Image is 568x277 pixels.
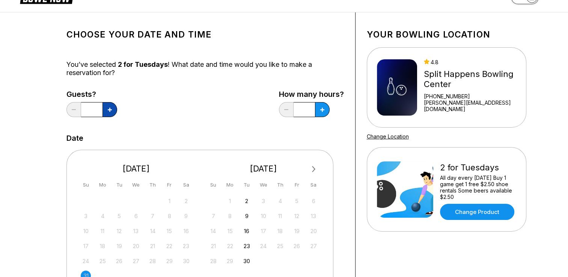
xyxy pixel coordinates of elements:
div: Not available Sunday, August 17th, 2025 [81,241,91,251]
div: You’ve selected ! What date and time would you like to make a reservation for? [66,60,344,77]
div: Not available Saturday, August 2nd, 2025 [181,196,191,206]
h1: Choose your Date and time [66,29,344,40]
div: Not available Thursday, September 18th, 2025 [275,226,285,236]
div: Mo [225,180,235,190]
div: Not available Monday, August 25th, 2025 [98,256,108,266]
div: Not available Sunday, September 7th, 2025 [208,211,218,221]
div: Fr [292,180,302,190]
label: How many hours? [279,90,344,98]
div: Not available Monday, September 15th, 2025 [225,226,235,236]
div: Not available Monday, September 1st, 2025 [225,196,235,206]
div: Not available Sunday, September 21st, 2025 [208,241,218,251]
div: Th [148,180,158,190]
img: 2 for Tuesdays [377,161,433,218]
div: 2 for Tuesdays [440,163,516,173]
div: Choose Tuesday, September 16th, 2025 [242,226,252,236]
div: Not available Thursday, September 25th, 2025 [275,241,285,251]
button: Next Month [308,163,320,175]
div: Not available Monday, September 8th, 2025 [225,211,235,221]
div: Su [81,180,91,190]
div: Sa [309,180,319,190]
div: month 2025-09 [207,195,320,266]
div: Not available Friday, August 22nd, 2025 [164,241,175,251]
div: Not available Friday, August 8th, 2025 [164,211,175,221]
div: Choose Tuesday, September 23rd, 2025 [242,241,252,251]
div: Not available Friday, September 5th, 2025 [292,196,302,206]
img: Split Happens Bowling Center [377,59,417,116]
div: Not available Thursday, August 28th, 2025 [148,256,158,266]
div: Not available Friday, September 19th, 2025 [292,226,302,236]
div: Not available Sunday, September 28th, 2025 [208,256,218,266]
div: Tu [242,180,252,190]
div: We [131,180,141,190]
div: Not available Thursday, August 7th, 2025 [148,211,158,221]
div: Not available Tuesday, August 19th, 2025 [114,241,124,251]
div: [DATE] [78,164,194,174]
div: Not available Wednesday, September 3rd, 2025 [258,196,268,206]
div: Not available Wednesday, September 24th, 2025 [258,241,268,251]
div: Not available Thursday, August 21st, 2025 [148,241,158,251]
div: Not available Sunday, September 14th, 2025 [208,226,218,236]
div: Sa [181,180,191,190]
div: Not available Saturday, September 13th, 2025 [309,211,319,221]
label: Date [66,134,83,142]
div: Not available Thursday, August 14th, 2025 [148,226,158,236]
div: [DATE] [205,164,322,174]
div: Tu [114,180,124,190]
div: Not available Wednesday, August 13th, 2025 [131,226,141,236]
div: Not available Tuesday, August 5th, 2025 [114,211,124,221]
div: Not available Thursday, September 4th, 2025 [275,196,285,206]
div: Not available Monday, August 11th, 2025 [98,226,108,236]
div: [PHONE_NUMBER] [424,93,516,99]
div: Choose Tuesday, September 30th, 2025 [242,256,252,266]
div: Not available Saturday, August 9th, 2025 [181,211,191,221]
div: Not available Tuesday, August 26th, 2025 [114,256,124,266]
div: Not available Friday, August 29th, 2025 [164,256,175,266]
div: Not available Monday, August 18th, 2025 [98,241,108,251]
div: Not available Saturday, August 16th, 2025 [181,226,191,236]
div: Not available Monday, August 4th, 2025 [98,211,108,221]
div: Not available Wednesday, September 10th, 2025 [258,211,268,221]
div: Not available Friday, September 26th, 2025 [292,241,302,251]
div: Choose Tuesday, September 2nd, 2025 [242,196,252,206]
div: Mo [98,180,108,190]
div: 4.8 [424,59,516,65]
div: Su [208,180,218,190]
div: Not available Saturday, August 23rd, 2025 [181,241,191,251]
div: Not available Saturday, September 20th, 2025 [309,226,319,236]
div: All day every [DATE] Buy 1 game get 1 free $2.50 shoe rentals Some beers available $2.50 [440,175,516,200]
label: Guests? [66,90,117,98]
div: Fr [164,180,175,190]
div: Not available Wednesday, September 17th, 2025 [258,226,268,236]
div: Not available Saturday, September 27th, 2025 [309,241,319,251]
div: Split Happens Bowling Center [424,69,516,89]
div: We [258,180,268,190]
a: [PERSON_NAME][EMAIL_ADDRESS][DOMAIN_NAME] [424,99,516,112]
span: 2 for Tuesdays [118,60,168,68]
div: Not available Tuesday, August 12th, 2025 [114,226,124,236]
div: Not available Sunday, August 24th, 2025 [81,256,91,266]
div: Not available Monday, September 22nd, 2025 [225,241,235,251]
a: Change Location [367,133,409,140]
div: Not available Wednesday, August 20th, 2025 [131,241,141,251]
div: Not available Saturday, August 30th, 2025 [181,256,191,266]
div: Not available Wednesday, August 27th, 2025 [131,256,141,266]
div: Not available Sunday, August 3rd, 2025 [81,211,91,221]
h1: Your bowling location [367,29,526,40]
div: Not available Friday, August 1st, 2025 [164,196,175,206]
div: Not available Friday, August 15th, 2025 [164,226,175,236]
div: Not available Sunday, August 10th, 2025 [81,226,91,236]
div: Not available Monday, September 29th, 2025 [225,256,235,266]
div: Choose Tuesday, September 9th, 2025 [242,211,252,221]
div: Not available Wednesday, August 6th, 2025 [131,211,141,221]
a: Change Product [440,204,514,220]
div: Not available Thursday, September 11th, 2025 [275,211,285,221]
div: Th [275,180,285,190]
div: Not available Saturday, September 6th, 2025 [309,196,319,206]
div: Not available Friday, September 12th, 2025 [292,211,302,221]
